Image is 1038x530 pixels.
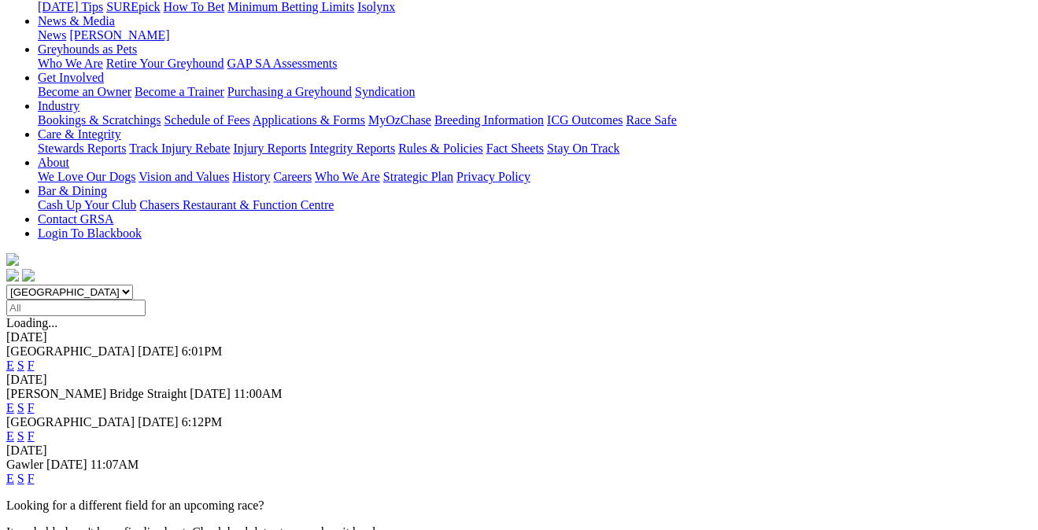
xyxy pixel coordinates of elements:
a: S [17,401,24,414]
a: About [38,156,69,169]
a: Syndication [355,85,415,98]
span: [GEOGRAPHIC_DATA] [6,344,135,358]
a: S [17,359,24,372]
a: Purchasing a Greyhound [227,85,352,98]
a: Fact Sheets [486,142,544,155]
a: Who We Are [315,170,380,183]
a: Who We Are [38,57,103,70]
a: Bar & Dining [38,184,107,197]
a: Strategic Plan [383,170,453,183]
a: Stewards Reports [38,142,126,155]
a: We Love Our Dogs [38,170,135,183]
div: Get Involved [38,85,1032,99]
a: E [6,429,14,443]
div: News & Media [38,28,1032,42]
a: Become a Trainer [135,85,224,98]
a: Contact GRSA [38,212,113,226]
a: [PERSON_NAME] [69,28,169,42]
span: Loading... [6,316,57,329]
a: Login To Blackbook [38,226,142,240]
a: Schedule of Fees [164,113,249,127]
div: [DATE] [6,444,1032,458]
img: twitter.svg [22,269,35,282]
div: [DATE] [6,330,1032,344]
a: Greyhounds as Pets [38,42,137,56]
a: F [28,359,35,372]
a: Get Involved [38,71,104,84]
a: Applications & Forms [253,113,365,127]
a: Integrity Reports [309,142,395,155]
a: History [232,170,270,183]
a: S [17,472,24,485]
a: Vision and Values [139,170,229,183]
span: [DATE] [138,415,179,429]
a: ICG Outcomes [547,113,622,127]
div: Greyhounds as Pets [38,57,1032,71]
p: Looking for a different field for an upcoming race? [6,499,1032,513]
a: Bookings & Scratchings [38,113,161,127]
div: Bar & Dining [38,198,1032,212]
a: Injury Reports [233,142,306,155]
a: Stay On Track [547,142,619,155]
a: Care & Integrity [38,127,121,141]
a: F [28,429,35,443]
a: News & Media [38,14,115,28]
span: 11:07AM [91,458,139,471]
span: [DATE] [138,344,179,358]
div: [DATE] [6,373,1032,387]
span: [GEOGRAPHIC_DATA] [6,415,135,429]
a: Careers [273,170,312,183]
a: Chasers Restaurant & Function Centre [139,198,334,212]
a: F [28,401,35,414]
a: E [6,472,14,485]
a: Breeding Information [434,113,544,127]
span: [PERSON_NAME] Bridge Straight [6,387,187,400]
span: 6:01PM [182,344,223,358]
a: Industry [38,99,79,112]
a: Track Injury Rebate [129,142,230,155]
a: E [6,401,14,414]
a: E [6,359,14,372]
a: GAP SA Assessments [227,57,338,70]
span: [DATE] [190,387,231,400]
span: 11:00AM [234,387,283,400]
a: Become an Owner [38,85,131,98]
a: S [17,429,24,443]
img: facebook.svg [6,269,19,282]
input: Select date [6,300,146,316]
div: Care & Integrity [38,142,1032,156]
div: About [38,170,1032,184]
img: logo-grsa-white.png [6,253,19,266]
a: Privacy Policy [456,170,530,183]
span: [DATE] [46,458,87,471]
a: Cash Up Your Club [38,198,136,212]
a: F [28,472,35,485]
a: Retire Your Greyhound [106,57,224,70]
a: MyOzChase [368,113,431,127]
a: Rules & Policies [398,142,483,155]
span: 6:12PM [182,415,223,429]
span: Gawler [6,458,43,471]
div: Industry [38,113,1032,127]
a: Race Safe [626,113,676,127]
a: News [38,28,66,42]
